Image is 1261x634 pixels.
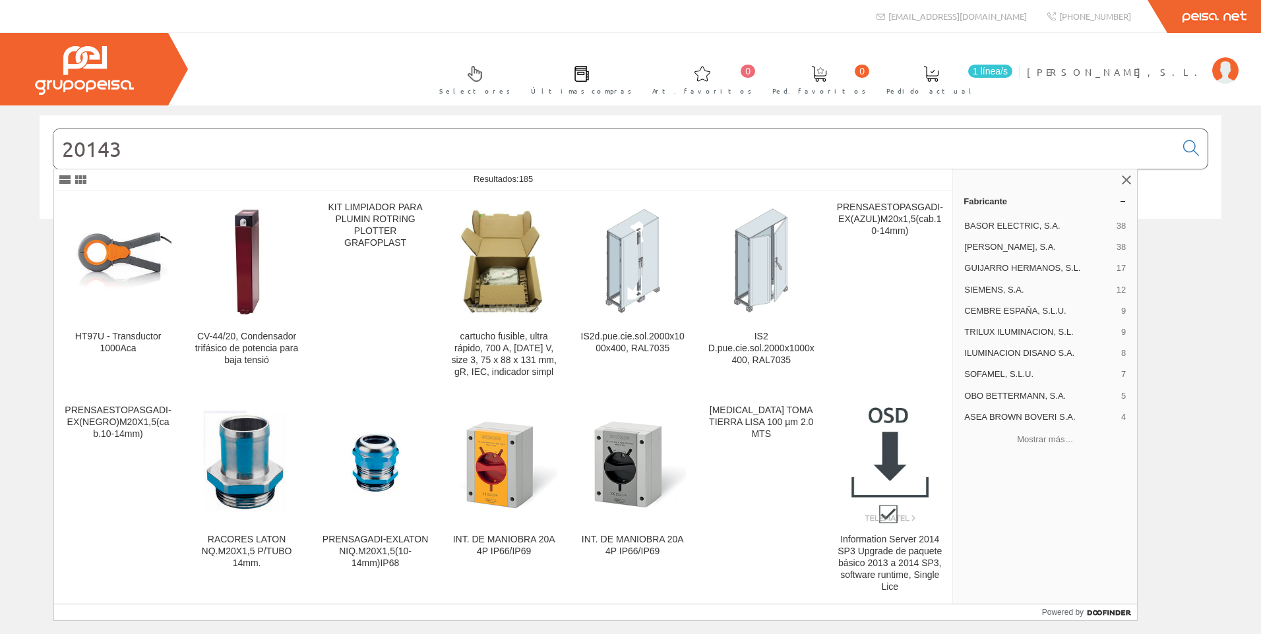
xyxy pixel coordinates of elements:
[311,191,439,393] a: KIT LIMPIADOR PARA PLUMIN ROTRING PLOTTER GRAFOPLAST
[697,191,825,393] a: IS2 D.pue.cie.sol.2000x1000x400, RAL7035 IS2 D.pue.cie.sol.2000x1000x400, RAL7035
[450,534,557,558] div: INT. DE MANIOBRA 20A 4P IP66/IP69
[322,411,429,517] img: PRENSAGADI-EXLATON NIQ.M20X1,5(10-14mm)IP68
[439,84,510,98] span: Selectores
[1121,411,1126,423] span: 4
[958,429,1132,451] button: Mostrar más…
[579,208,686,314] img: IS2d.pue.cie.sol.2000x1000x400, RAL7035
[1042,606,1084,618] span: Powered by
[183,394,311,608] a: RACORES LATON NQ.M20X1,5 P/TUBO 14mm. RACORES LATON NQ.M20X1,5 P/TUBO 14mm.
[531,84,632,98] span: Últimas compras
[964,390,1116,402] span: OBO BETTERMANN, S.A.
[183,191,311,393] a: CV-44/20, Condensador trifásico de potencia para baja tensió CV-44/20, Condensador trifásico de p...
[855,65,869,78] span: 0
[1121,347,1126,359] span: 8
[193,208,300,314] img: CV-44/20, Condensador trifásico de potencia para baja tensió
[40,235,1221,246] div: © Grupo Peisa
[193,411,300,517] img: RACORES LATON NQ.M20X1,5 P/TUBO 14mm.
[964,284,1111,296] span: SIEMENS, S.A.
[1059,11,1131,22] span: [PHONE_NUMBER]
[964,262,1111,274] span: GUIJARRO HERMANOS, S.L.
[569,191,696,393] a: IS2d.pue.cie.sol.2000x1000x400, RAL7035 IS2d.pue.cie.sol.2000x1000x400, RAL7035
[708,405,815,440] div: [MEDICAL_DATA] TOMA TIERRA LISA 100 µm 2.0 MTS
[474,174,533,184] span: Resultados:
[826,394,954,608] a: Information Server 2014 SP3 Upgrade de paquete básico 2013 a 2014 SP3, software runtime, Single L...
[1121,305,1126,317] span: 9
[964,326,1116,338] span: TRILUX ILUMINACION, S.L.
[1121,390,1126,402] span: 5
[708,331,815,366] div: IS2 D.pue.cie.sol.2000x1000x400, RAL7035
[54,191,182,393] a: HT97U - Transductor 1000Aca HT97U - Transductor 1000Aca
[772,84,866,98] span: Ped. favoritos
[311,394,439,608] a: PRENSAGADI-EXLATON NIQ.M20X1,5(10-14mm)IP68 PRENSAGADI-EXLATON NIQ.M20X1,5(10-14mm)IP68
[65,208,171,314] img: HT97U - Transductor 1000Aca
[964,368,1116,380] span: SOFAMEL, S.L.U.
[193,534,300,569] div: RACORES LATON NQ.M20X1,5 P/TUBO 14mm.
[964,305,1116,317] span: CEMBRE ESPAÑA, S.L.U.
[440,394,568,608] a: INT. DE MANIOBRA 20A 4P IP66/IP69 INT. DE MANIOBRA 20A 4P IP66/IP69
[968,65,1012,78] span: 1 línea/s
[873,55,1016,103] a: 1 línea/s Pedido actual
[836,534,943,593] div: Information Server 2014 SP3 Upgrade de paquete básico 2013 a 2014 SP3, software runtime, Single Lice
[886,84,976,98] span: Pedido actual
[54,394,182,608] a: PRENSAESTOPASGADI-EX(NEGRO)M20X1,5(cab.10-14mm)
[888,11,1027,22] span: [EMAIL_ADDRESS][DOMAIN_NAME]
[1042,604,1138,620] a: Powered by
[964,411,1116,423] span: ASEA BROWN BOVERI S.A.
[826,191,954,393] a: PRENSAESTOPASGADI-EX(AZUL)M20x1,5(cab.10-14mm)
[697,394,825,608] a: [MEDICAL_DATA] TOMA TIERRA LISA 100 µm 2.0 MTS
[322,534,429,569] div: PRENSAGADI-EXLATON NIQ.M20X1,5(10-14mm)IP68
[1121,326,1126,338] span: 9
[964,241,1111,253] span: [PERSON_NAME], S.A.
[53,129,1175,169] input: Buscar...
[1117,262,1126,274] span: 17
[579,331,686,355] div: IS2d.pue.cie.sol.2000x1000x400, RAL7035
[426,55,517,103] a: Selectores
[1027,65,1206,78] span: [PERSON_NAME], S.L.
[1027,55,1239,67] a: [PERSON_NAME], S.L.
[35,46,134,95] img: Grupo Peisa
[1117,220,1126,232] span: 38
[836,202,943,237] div: PRENSAESTOPASGADI-EX(AZUL)M20x1,5(cab.10-14mm)
[953,190,1137,212] a: Fabricante
[964,220,1111,232] span: BASOR ELECTRIC, S.A.
[450,411,557,517] img: INT. DE MANIOBRA 20A 4P IP66/IP69
[708,208,815,314] img: IS2 D.pue.cie.sol.2000x1000x400, RAL7035
[450,331,557,378] div: cartucho fusible, ultra rápido, 700 A, [DATE] V, size 3, 75 x 88 x 131 mm, gR, IEC, indicador simpl
[65,331,171,355] div: HT97U - Transductor 1000Aca
[519,174,534,184] span: 185
[652,84,752,98] span: Art. favoritos
[440,191,568,393] a: cartucho fusible, ultra rápido, 700 A, DC 750 V, size 3, 75 x 88 x 131 mm, gR, IEC, indicador sim...
[964,347,1116,359] span: ILUMINACION DISANO S.A.
[450,208,557,314] img: cartucho fusible, ultra rápido, 700 A, DC 750 V, size 3, 75 x 88 x 131 mm, gR, IEC, indicador simpl
[851,405,929,523] img: Information Server 2014 SP3 Upgrade de paquete básico 2013 a 2014 SP3, software runtime, Single Lice
[518,55,638,103] a: Últimas compras
[741,65,755,78] span: 0
[579,534,686,558] div: INT. DE MANIOBRA 20A 4P IP66/IP69
[569,394,696,608] a: INT. DE MANIOBRA 20A 4P IP66/IP69 INT. DE MANIOBRA 20A 4P IP66/IP69
[322,202,429,249] div: KIT LIMPIADOR PARA PLUMIN ROTRING PLOTTER GRAFOPLAST
[579,411,686,517] img: INT. DE MANIOBRA 20A 4P IP66/IP69
[65,405,171,440] div: PRENSAESTOPASGADI-EX(NEGRO)M20X1,5(cab.10-14mm)
[1117,241,1126,253] span: 38
[1121,368,1126,380] span: 7
[193,331,300,366] div: CV-44/20, Condensador trifásico de potencia para baja tensió
[1117,284,1126,296] span: 12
